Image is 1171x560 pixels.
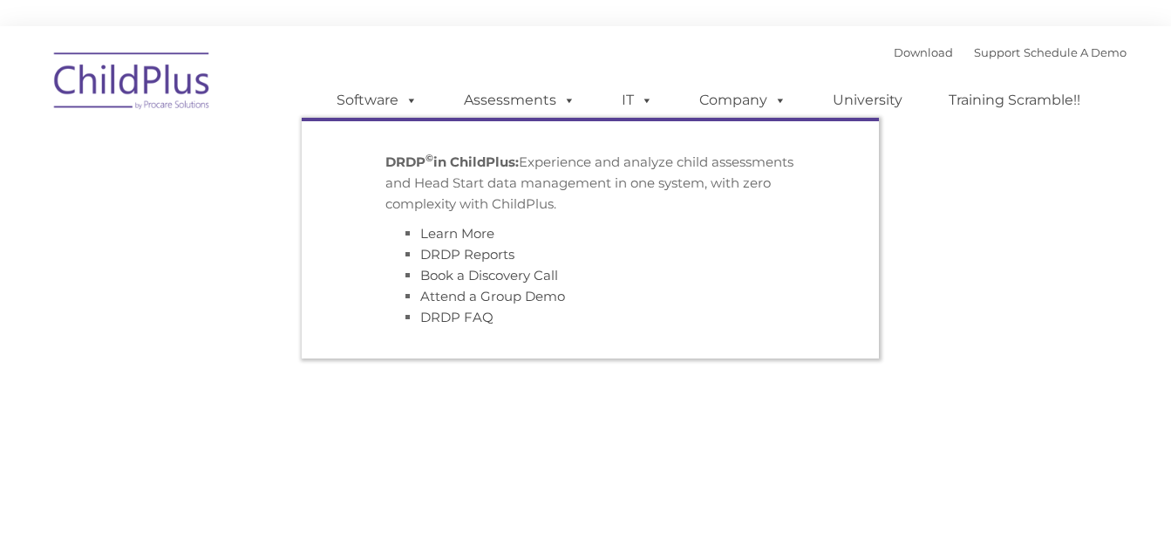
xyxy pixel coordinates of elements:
a: Learn More [420,225,494,242]
a: DRDP FAQ [420,309,494,325]
a: Training Scramble!! [931,83,1098,118]
a: Support [974,45,1020,59]
a: Attend a Group Demo [420,288,565,304]
p: Experience and analyze child assessments and Head Start data management in one system, with zero ... [385,152,795,215]
a: IT [604,83,671,118]
sup: © [426,152,433,164]
a: Company [682,83,804,118]
a: Book a Discovery Call [420,267,558,283]
font: | [894,45,1127,59]
img: ChildPlus by Procare Solutions [45,40,220,127]
a: DRDP Reports [420,246,514,263]
a: University [815,83,920,118]
a: Software [319,83,435,118]
a: Download [894,45,953,59]
a: Schedule A Demo [1024,45,1127,59]
a: Assessments [446,83,593,118]
strong: DRDP in ChildPlus: [385,154,519,170]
